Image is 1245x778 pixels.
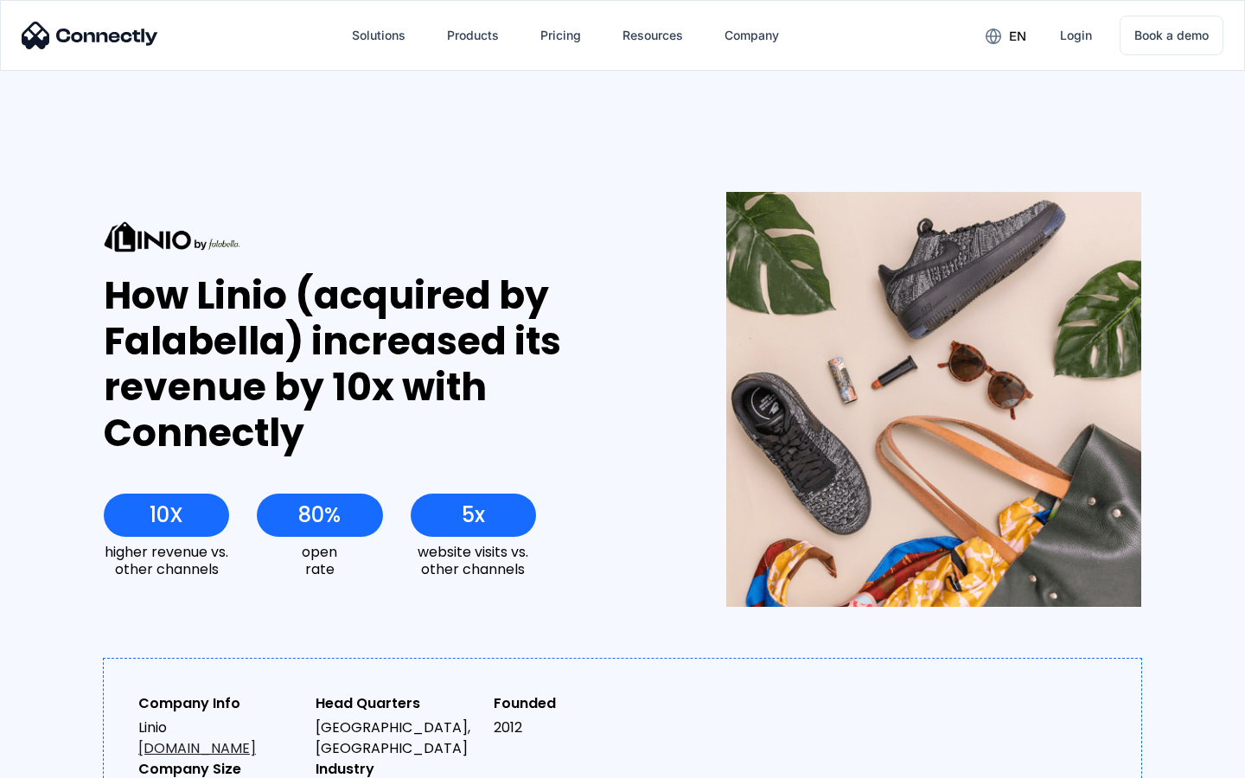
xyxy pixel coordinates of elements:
div: How Linio (acquired by Falabella) increased its revenue by 10x with Connectly [104,273,663,456]
div: Company [725,23,779,48]
div: [GEOGRAPHIC_DATA], [GEOGRAPHIC_DATA] [316,717,479,759]
div: Resources [622,23,683,48]
aside: Language selected: English [17,748,104,772]
div: Pricing [540,23,581,48]
ul: Language list [35,748,104,772]
div: Login [1060,23,1092,48]
img: Connectly Logo [22,22,158,49]
div: higher revenue vs. other channels [104,544,229,577]
div: en [1009,24,1026,48]
div: Solutions [352,23,405,48]
div: website visits vs. other channels [411,544,536,577]
div: open rate [257,544,382,577]
div: 2012 [494,717,657,738]
div: Products [447,23,499,48]
div: 5x [462,503,485,527]
a: [DOMAIN_NAME] [138,738,256,758]
div: Linio [138,717,302,759]
div: 10X [150,503,183,527]
div: Company Info [138,693,302,714]
a: Login [1046,15,1106,56]
div: Founded [494,693,657,714]
div: 80% [298,503,341,527]
a: Pricing [527,15,595,56]
div: Head Quarters [316,693,479,714]
a: Book a demo [1120,16,1223,55]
